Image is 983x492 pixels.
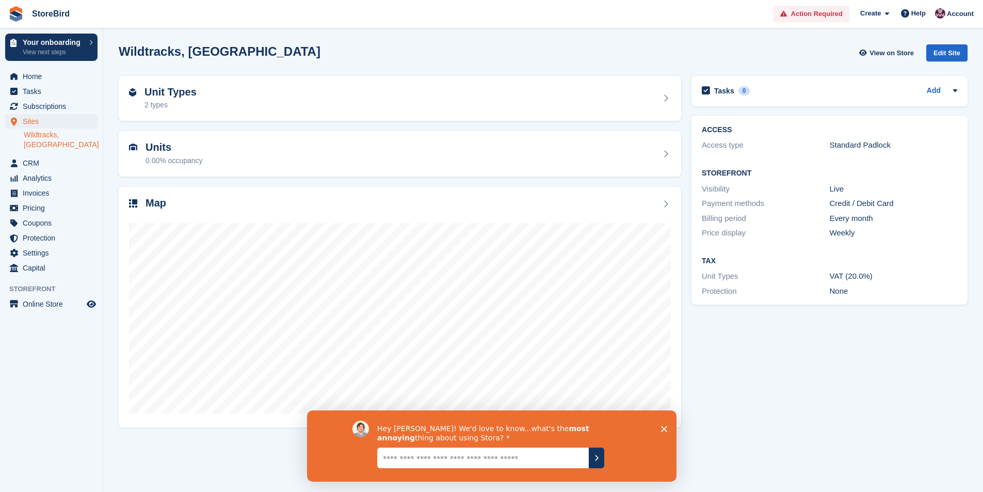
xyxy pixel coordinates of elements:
h2: Map [146,197,166,209]
img: stora-icon-8386f47178a22dfd0bd8f6a31ec36ba5ce8667c1dd55bd0f319d3a0aa187defe.svg [8,6,24,22]
a: Unit Types 2 types [119,76,681,121]
span: Capital [23,261,85,275]
div: Credit / Debit Card [830,198,957,210]
a: menu [5,186,98,200]
span: Invoices [23,186,85,200]
span: Tasks [23,84,85,99]
span: Sites [23,114,85,129]
img: Hugh Stanton [935,8,945,19]
h2: ACCESS [702,126,957,134]
h2: Units [146,141,203,153]
span: Home [23,69,85,84]
h2: Storefront [702,169,957,178]
div: Edit Site [926,44,968,61]
span: Settings [23,246,85,260]
span: Create [860,8,881,19]
span: Help [911,8,926,19]
span: Coupons [23,216,85,230]
img: unit-type-icn-2b2737a686de81e16bb02015468b77c625bbabd49415b5ef34ead5e3b44a266d.svg [129,88,136,97]
a: Action Required [773,6,849,23]
a: Edit Site [926,44,968,66]
div: Billing period [702,213,829,225]
div: Payment methods [702,198,829,210]
a: menu [5,171,98,185]
span: Online Store [23,297,85,311]
span: Account [947,9,974,19]
a: menu [5,216,98,230]
img: map-icn-33ee37083ee616e46c38cad1a60f524a97daa1e2b2c8c0bc3eb3415660979fc1.svg [129,199,137,208]
span: Subscriptions [23,99,85,114]
div: 2 types [144,100,197,110]
div: Unit Types [702,271,829,282]
h2: Wildtracks, [GEOGRAPHIC_DATA] [119,44,320,58]
div: Standard Padlock [830,139,957,151]
a: menu [5,114,98,129]
a: Preview store [85,298,98,310]
div: Visibility [702,183,829,195]
p: View next steps [23,47,84,57]
span: Pricing [23,201,85,215]
span: Storefront [9,284,103,294]
div: 0.00% occupancy [146,155,203,166]
span: Analytics [23,171,85,185]
div: None [830,285,957,297]
p: Your onboarding [23,39,84,46]
div: Weekly [830,227,957,239]
h2: Unit Types [144,86,197,98]
a: Add [927,85,941,97]
h2: Tax [702,257,957,265]
a: Your onboarding View next steps [5,34,98,61]
div: Live [830,183,957,195]
a: menu [5,201,98,215]
div: Access type [702,139,829,151]
a: StoreBird [28,5,74,22]
span: Action Required [791,9,843,19]
a: menu [5,156,98,170]
div: 0 [738,86,750,96]
img: unit-icn-7be61d7bf1b0ce9d3e12c5938cc71ed9869f7b940bace4675aadf7bd6d80202e.svg [129,144,137,151]
a: menu [5,246,98,260]
h2: Tasks [714,86,734,96]
a: Units 0.00% occupancy [119,131,681,177]
div: Protection [702,285,829,297]
a: menu [5,84,98,99]
a: menu [5,261,98,275]
a: menu [5,99,98,114]
a: View on Store [858,44,918,61]
a: menu [5,69,98,84]
a: menu [5,231,98,245]
iframe: Survey by David from Stora [307,410,676,482]
span: CRM [23,156,85,170]
a: Wildtracks, [GEOGRAPHIC_DATA] [24,130,98,150]
a: menu [5,297,98,311]
div: Price display [702,227,829,239]
div: Every month [830,213,957,225]
div: VAT (20.0%) [830,271,957,282]
span: Protection [23,231,85,245]
a: Map [119,187,681,428]
span: View on Store [869,48,914,58]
